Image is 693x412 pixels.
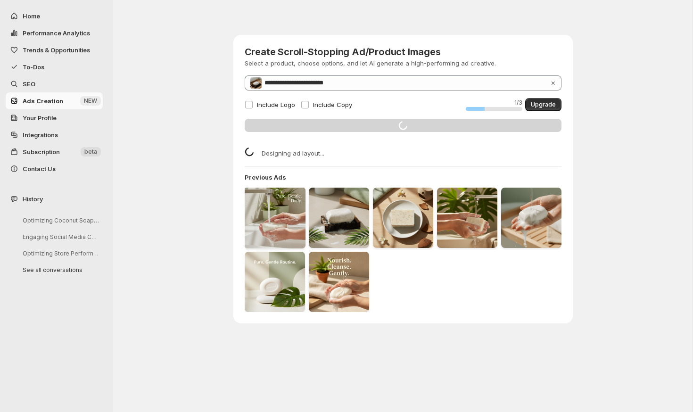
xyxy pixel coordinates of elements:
[84,148,97,156] span: beta
[6,75,103,92] a: SEO
[525,98,561,111] button: Upgrade
[262,148,324,158] p: Designing ad layout...
[6,58,103,75] button: To-Dos
[245,46,496,58] h3: Create Scroll-Stopping Ad/Product Images
[15,230,105,244] button: Engaging Social Media Content Ideas
[6,126,103,143] a: Integrations
[23,114,57,122] span: Your Profile
[531,101,556,108] span: Upgrade
[15,213,105,228] button: Optimizing Coconut Soap Product Pages for SEO
[373,188,433,248] img: previous ad
[245,173,561,182] h4: Previous Ads
[23,194,43,204] span: History
[23,63,44,71] span: To-Dos
[245,252,305,312] img: previous ad
[6,25,103,41] button: Performance Analytics
[23,148,60,156] span: Subscription
[23,97,63,105] span: Ads Creation
[15,263,105,277] button: See all conversations
[466,99,522,107] p: 1 / 3
[244,187,305,249] img: previous ad
[23,165,56,173] span: Contact Us
[250,77,262,89] img: (Sample) Coconut Bar Soap
[245,58,496,68] p: Select a product, choose options, and let AI generate a high-performing ad creative.
[23,46,90,54] span: Trends & Opportunities
[23,29,90,37] span: Performance Analytics
[309,252,369,312] img: previous ad
[551,79,556,86] button: Clear selection
[6,41,103,58] button: Trends & Opportunities
[6,92,103,109] button: Ads Creation
[257,101,295,108] span: Include Logo
[437,188,497,248] img: previous ad
[23,12,40,20] span: Home
[501,188,561,248] img: previous ad
[23,131,58,139] span: Integrations
[84,97,97,105] span: NEW
[15,246,105,261] button: Optimizing Store Performance Analysis Steps
[6,109,103,126] a: Your Profile
[6,160,103,177] button: Contact Us
[309,188,369,248] img: previous ad
[6,143,103,160] button: Subscription
[313,101,352,108] span: Include Copy
[23,80,35,88] span: SEO
[6,8,103,25] button: Home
